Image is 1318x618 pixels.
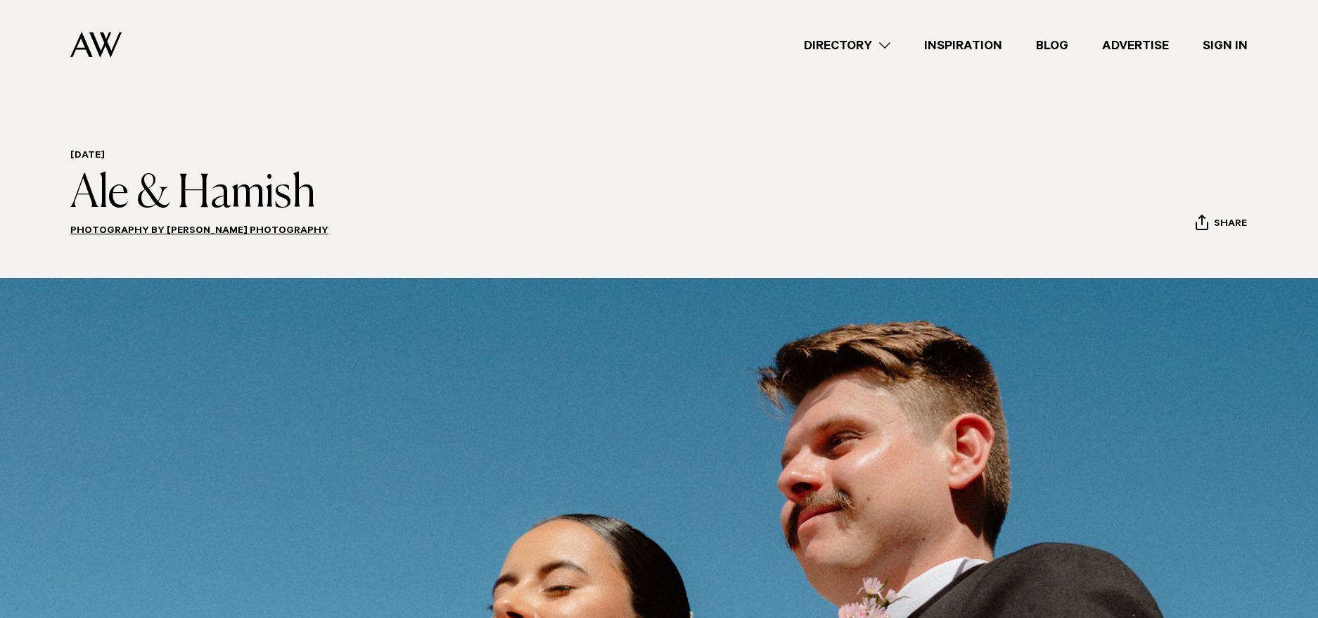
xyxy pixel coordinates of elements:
[1214,218,1247,232] span: Share
[1085,36,1186,55] a: Advertise
[1195,214,1248,235] button: Share
[70,226,328,237] a: Photography by [PERSON_NAME] Photography
[1019,36,1085,55] a: Blog
[907,36,1019,55] a: Inspiration
[70,150,328,163] h6: [DATE]
[1186,36,1265,55] a: Sign In
[70,169,328,220] h1: Ale & Hamish
[787,36,907,55] a: Directory
[70,32,122,58] img: Auckland Weddings Logo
